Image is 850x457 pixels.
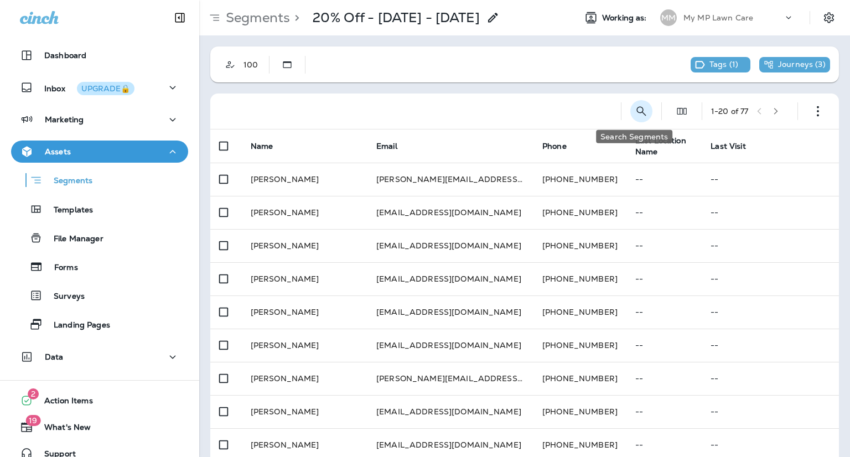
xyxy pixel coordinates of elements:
td: [PHONE_NUMBER] [533,295,626,329]
p: Assets [45,147,71,156]
button: Templates [11,198,188,221]
p: Tags ( 1 ) [709,60,738,70]
td: [EMAIL_ADDRESS][DOMAIN_NAME] [367,196,533,229]
span: Last Location Name [635,136,686,157]
button: Landing Pages [11,313,188,336]
span: Working as: [602,13,649,23]
span: Email [376,141,397,151]
p: Templates [43,205,93,216]
p: -- [711,274,830,283]
div: MM [660,9,677,26]
p: Landing Pages [43,320,110,331]
td: [PERSON_NAME][EMAIL_ADDRESS][PERSON_NAME][PERSON_NAME][DOMAIN_NAME] [367,362,533,395]
span: Last Visit [711,141,745,151]
td: [PHONE_NUMBER] [533,163,626,196]
p: Journeys ( 3 ) [778,60,826,70]
p: Data [45,352,64,361]
p: -- [711,208,830,217]
td: [PHONE_NUMBER] [533,329,626,362]
button: UPGRADE🔒 [77,82,134,95]
td: [PERSON_NAME] [242,329,367,362]
span: Action Items [33,396,93,409]
td: [EMAIL_ADDRESS][DOMAIN_NAME] [367,262,533,295]
td: [PERSON_NAME] [242,362,367,395]
span: Name [251,141,273,151]
p: -- [635,175,693,184]
p: -- [635,341,693,350]
p: My MP Lawn Care [683,13,753,22]
td: [EMAIL_ADDRESS][DOMAIN_NAME] [367,229,533,262]
div: Search Segments [596,130,672,143]
button: Assets [11,141,188,163]
button: Data [11,346,188,368]
td: [PERSON_NAME] [242,229,367,262]
p: Segments [43,176,92,187]
td: [PHONE_NUMBER] [533,262,626,295]
p: -- [635,374,693,383]
div: UPGRADE🔒 [81,85,130,92]
button: Customer Only [219,54,241,76]
p: -- [711,374,830,383]
p: Dashboard [44,51,86,60]
span: Phone [542,141,567,151]
p: -- [635,208,693,217]
td: [EMAIL_ADDRESS][DOMAIN_NAME] [367,395,533,428]
p: -- [635,274,693,283]
button: File Manager [11,226,188,250]
span: 19 [25,415,40,426]
td: [PERSON_NAME][EMAIL_ADDRESS][PERSON_NAME][DOMAIN_NAME] [367,163,533,196]
p: -- [711,308,830,316]
button: Forms [11,255,188,278]
p: -- [711,407,830,416]
button: Marketing [11,108,188,131]
td: [PERSON_NAME] [242,395,367,428]
p: -- [711,341,830,350]
button: Search Segments [630,100,652,122]
button: InboxUPGRADE🔒 [11,76,188,98]
p: File Manager [43,234,103,245]
p: -- [711,440,830,449]
button: Static [276,54,298,76]
p: Segments [221,9,290,26]
button: 2Action Items [11,390,188,412]
td: [PERSON_NAME] [242,262,367,295]
span: What's New [33,423,91,436]
div: 100 [241,60,269,69]
td: [PHONE_NUMBER] [533,395,626,428]
td: [EMAIL_ADDRESS][DOMAIN_NAME] [367,329,533,362]
td: [EMAIL_ADDRESS][DOMAIN_NAME] [367,295,533,329]
div: 20% Off - Sep 18 - 30, 2023 [313,9,480,26]
p: > [290,9,299,26]
td: [PERSON_NAME] [242,163,367,196]
p: 20% Off - [DATE] - [DATE] [313,9,480,26]
button: Dashboard [11,44,188,66]
button: Edit Fields [671,100,693,122]
td: [PHONE_NUMBER] [533,229,626,262]
button: Collapse Sidebar [164,7,195,29]
p: Surveys [43,292,85,302]
td: [PERSON_NAME] [242,196,367,229]
button: 19What's New [11,416,188,438]
button: Surveys [11,284,188,307]
td: [PERSON_NAME] [242,295,367,329]
p: -- [635,407,693,416]
td: [PHONE_NUMBER] [533,362,626,395]
p: -- [635,308,693,316]
p: Marketing [45,115,84,124]
div: 1 - 20 of 77 [711,107,748,116]
span: 2 [28,388,39,399]
p: -- [711,175,830,184]
button: Settings [819,8,839,28]
p: Inbox [44,82,134,94]
td: [PHONE_NUMBER] [533,196,626,229]
button: Segments [11,168,188,192]
p: Forms [43,263,78,273]
p: -- [635,440,693,449]
p: -- [635,241,693,250]
p: -- [711,241,830,250]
